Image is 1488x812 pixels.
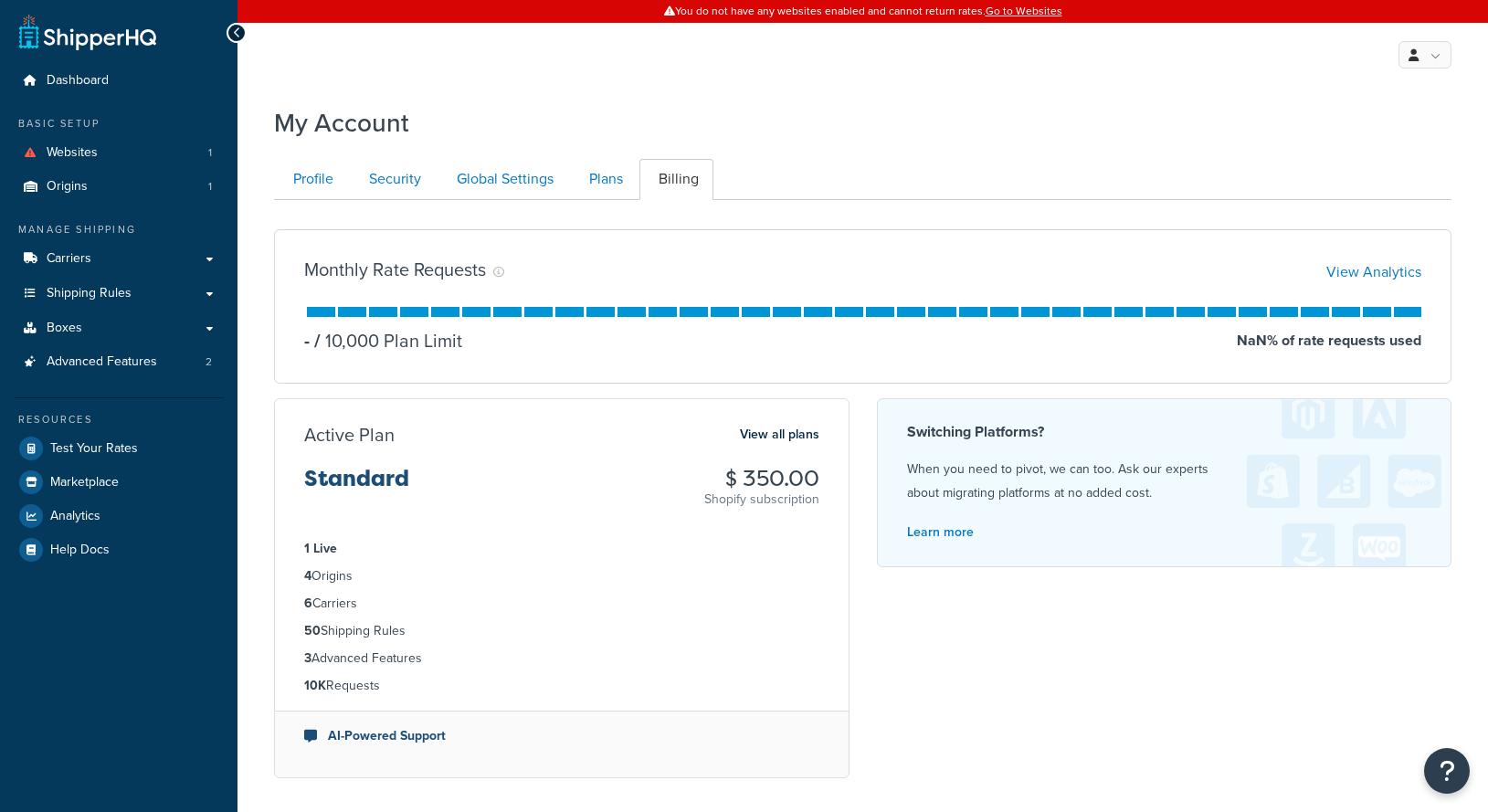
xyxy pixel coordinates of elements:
span: Origins [47,179,88,195]
div: Manage Shipping [14,222,224,237]
li: AI-Powered Support [304,726,819,746]
a: Dashboard [14,64,224,98]
div: Basic Setup [14,116,224,132]
a: Test Your Rates [14,432,224,465]
h3: Monthly Rate Requests [304,259,486,279]
li: Advanced Features [14,345,224,379]
p: 10,000 Plan Limit [310,328,462,353]
span: Dashboard [47,73,109,89]
a: View all plans [740,423,819,447]
a: Advanced Features 2 [14,345,224,379]
li: Shipping Rules [304,621,819,641]
a: Go to Websites [986,3,1062,19]
a: Billing [639,159,713,200]
a: Boxes [14,311,224,345]
li: Websites [14,136,224,170]
h4: Switching Platforms? [907,421,1422,443]
a: Learn more [907,522,974,542]
a: Analytics [14,500,224,533]
a: Shipping Rules [14,277,224,311]
p: When you need to pivot, we can too. Ask our experts about migrating platforms at no added cost. [907,458,1422,505]
a: Security [350,159,436,200]
h3: Standard [304,467,409,505]
div: Resources [14,412,224,427]
span: Marketplace [50,475,119,490]
p: - [304,328,310,353]
span: Analytics [50,509,100,524]
li: Origins [304,566,819,586]
strong: 50 [304,621,321,640]
span: Shipping Rules [47,286,132,301]
h1: My Account [274,105,409,141]
strong: 3 [304,649,311,668]
span: Advanced Features [47,354,157,370]
span: Carriers [47,251,91,267]
button: Open Resource Center [1424,748,1470,794]
strong: 1 Live [304,539,337,558]
a: Websites 1 [14,136,224,170]
p: NaN % of rate requests used [1237,328,1421,353]
p: Shopify subscription [704,490,819,509]
a: Profile [274,159,348,200]
span: Websites [47,145,98,161]
li: Carriers [304,594,819,614]
a: Plans [570,159,638,200]
span: 2 [206,354,212,370]
strong: 10K [304,676,326,695]
span: Help Docs [50,543,110,558]
a: ShipperHQ Home [19,14,156,50]
li: Origins [14,170,224,204]
span: 1 [208,179,212,195]
a: Help Docs [14,533,224,566]
h3: Active Plan [304,425,395,445]
span: / [314,327,321,354]
span: Boxes [47,321,82,336]
h3: $ 350.00 [704,467,819,490]
a: Global Settings [438,159,568,200]
span: Test Your Rates [50,441,138,457]
span: 1 [208,145,212,161]
strong: 6 [304,594,312,613]
a: Carriers [14,242,224,276]
li: Advanced Features [304,649,819,669]
strong: 4 [304,566,311,585]
a: Origins 1 [14,170,224,204]
a: Marketplace [14,466,224,499]
a: View Analytics [1326,261,1421,282]
li: Requests [304,676,819,696]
